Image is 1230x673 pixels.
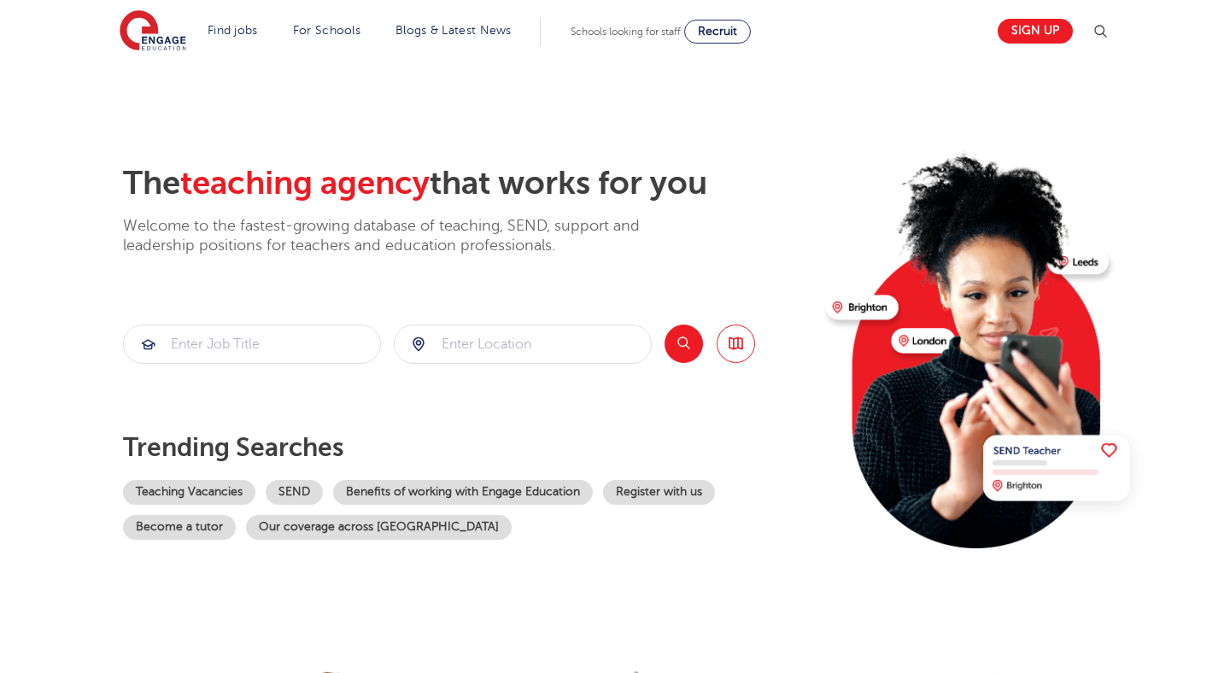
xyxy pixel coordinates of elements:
[395,24,512,37] a: Blogs & Latest News
[603,480,715,505] a: Register with us
[395,325,651,363] input: Submit
[684,20,751,44] a: Recruit
[120,10,186,53] img: Engage Education
[123,216,687,256] p: Welcome to the fastest-growing database of teaching, SEND, support and leadership positions for t...
[665,325,703,363] button: Search
[124,325,380,363] input: Submit
[123,164,812,203] h2: The that works for you
[246,515,512,540] a: Our coverage across [GEOGRAPHIC_DATA]
[208,24,258,37] a: Find jobs
[571,26,681,38] span: Schools looking for staff
[123,432,812,463] p: Trending searches
[698,25,737,38] span: Recruit
[123,325,381,364] div: Submit
[998,19,1073,44] a: Sign up
[333,480,593,505] a: Benefits of working with Engage Education
[394,325,652,364] div: Submit
[293,24,360,37] a: For Schools
[266,480,323,505] a: SEND
[123,515,236,540] a: Become a tutor
[123,480,255,505] a: Teaching Vacancies
[180,165,430,202] span: teaching agency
